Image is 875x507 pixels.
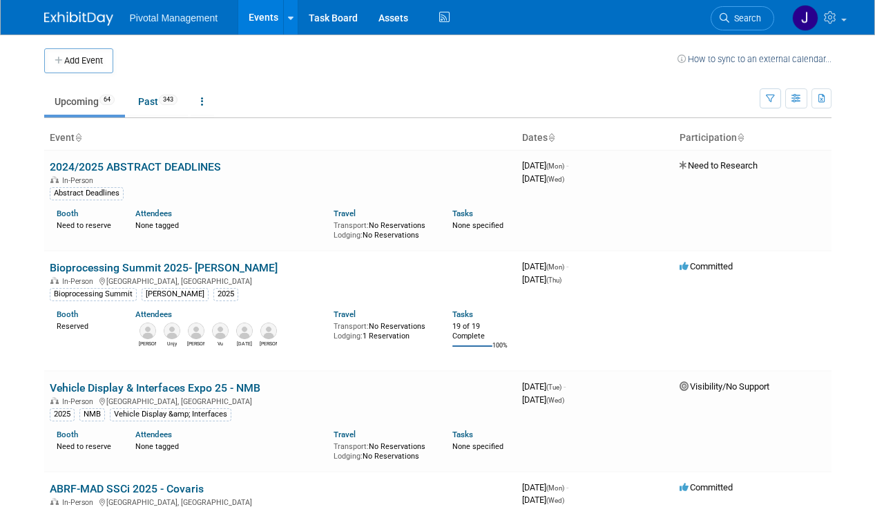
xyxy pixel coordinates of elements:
[737,132,744,143] a: Sort by Participation Type
[452,221,503,230] span: None specified
[522,482,568,492] span: [DATE]
[522,173,564,184] span: [DATE]
[57,319,115,332] div: Reserved
[522,160,568,171] span: [DATE]
[452,209,473,218] a: Tasks
[128,88,188,115] a: Past343
[188,323,204,339] img: Traci Haddock
[44,48,113,73] button: Add Event
[546,396,564,404] span: (Wed)
[50,408,75,421] div: 2025
[729,13,761,23] span: Search
[135,209,172,218] a: Attendees
[50,498,59,505] img: In-Person Event
[522,394,564,405] span: [DATE]
[79,408,105,421] div: NMB
[334,319,432,341] div: No Reservations 1 Reservation
[50,496,511,507] div: [GEOGRAPHIC_DATA], [GEOGRAPHIC_DATA]
[140,323,156,339] img: Omar El-Ghouch
[452,430,473,439] a: Tasks
[546,162,564,170] span: (Mon)
[164,323,180,339] img: Unjy Park
[236,323,253,339] img: Raja Srinivas
[334,322,369,331] span: Transport:
[546,263,564,271] span: (Mon)
[57,430,78,439] a: Booth
[57,309,78,319] a: Booth
[677,54,831,64] a: How to sync to an external calendar...
[50,176,59,183] img: In-Person Event
[75,132,81,143] a: Sort by Event Name
[546,497,564,504] span: (Wed)
[452,309,473,319] a: Tasks
[674,126,831,150] th: Participation
[522,381,566,392] span: [DATE]
[187,339,204,347] div: Traci Haddock
[135,439,323,452] div: None tagged
[62,397,97,406] span: In-Person
[62,277,97,286] span: In-Person
[564,381,566,392] span: -
[139,339,156,347] div: Omar El-Ghouch
[50,277,59,284] img: In-Person Event
[44,88,125,115] a: Upcoming64
[50,275,511,286] div: [GEOGRAPHIC_DATA], [GEOGRAPHIC_DATA]
[680,160,758,171] span: Need to Research
[50,261,278,274] a: Bioprocessing Summit 2025- [PERSON_NAME]
[334,439,432,461] div: No Reservations No Reservations
[492,342,508,361] td: 100%
[213,288,238,300] div: 2025
[159,95,177,105] span: 343
[334,231,363,240] span: Lodging:
[211,339,229,347] div: Vu Nguyen
[522,274,561,285] span: [DATE]
[548,132,555,143] a: Sort by Start Date
[130,12,218,23] span: Pivotal Management
[235,339,253,347] div: Raja Srinivas
[546,383,561,391] span: (Tue)
[50,381,260,394] a: Vehicle Display & Interfaces Expo 25 - NMB
[522,261,568,271] span: [DATE]
[163,339,180,347] div: Unjy Park
[792,5,818,31] img: Jessica Gatton
[334,332,363,341] span: Lodging:
[334,209,356,218] a: Travel
[50,288,137,300] div: Bioprocessing Summit
[452,322,511,341] div: 19 of 19 Complete
[711,6,774,30] a: Search
[334,309,356,319] a: Travel
[50,187,124,200] div: Abstract Deadlines
[44,126,517,150] th: Event
[566,160,568,171] span: -
[99,95,115,105] span: 64
[57,209,78,218] a: Booth
[260,339,277,347] div: Kevin LeShane
[50,395,511,406] div: [GEOGRAPHIC_DATA], [GEOGRAPHIC_DATA]
[522,495,564,505] span: [DATE]
[135,309,172,319] a: Attendees
[452,442,503,451] span: None specified
[62,176,97,185] span: In-Person
[566,261,568,271] span: -
[135,218,323,231] div: None tagged
[334,452,363,461] span: Lodging:
[62,498,97,507] span: In-Person
[334,218,432,240] div: No Reservations No Reservations
[546,276,561,284] span: (Thu)
[546,175,564,183] span: (Wed)
[57,218,115,231] div: Need to reserve
[50,397,59,404] img: In-Person Event
[50,482,204,495] a: ABRF-MAD SSCi 2025 - Covaris
[566,482,568,492] span: -
[517,126,674,150] th: Dates
[546,484,564,492] span: (Mon)
[334,442,369,451] span: Transport:
[57,439,115,452] div: Need to reserve
[334,430,356,439] a: Travel
[334,221,369,230] span: Transport:
[260,323,277,339] img: Kevin LeShane
[212,323,229,339] img: Vu Nguyen
[680,482,733,492] span: Committed
[110,408,231,421] div: Vehicle Display &amp; Interfaces
[50,160,221,173] a: 2024/2025 ABSTRACT DEADLINES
